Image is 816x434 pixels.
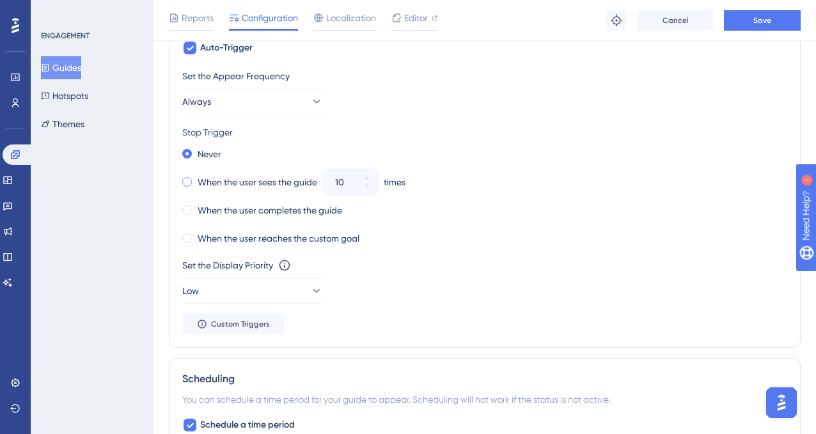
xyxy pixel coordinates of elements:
[10,254,246,309] div: Rachel says…
[724,10,801,31] button: Save
[62,12,77,22] h1: UG
[182,278,323,304] button: Low
[198,231,359,246] label: When the user reaches the custom goal
[242,10,298,26] span: Configuration
[30,3,80,19] span: Need Help?
[404,10,428,26] span: Editor
[182,68,787,84] div: Set the Appear Frequency
[753,15,771,26] span: Save
[20,377,30,387] button: Emoji picker
[384,174,405,190] div: times
[198,203,342,218] label: When the user completes the guide
[200,5,224,29] button: Home
[182,283,199,298] span: Low
[182,371,787,387] div: Scheduling
[211,319,270,329] span: Custom Triggers
[198,146,221,162] label: Never
[41,84,88,107] button: Hotspots
[200,417,295,433] span: Schedule a time period
[11,350,245,372] textarea: Message…
[762,384,801,422] iframe: UserGuiding AI Assistant Launcher
[182,258,273,273] div: Set the Display Priority
[41,112,84,136] button: Themes
[89,6,93,17] div: 1
[182,392,787,407] div: You can schedule a time period for your guide to appear. Scheduling will not work if the status i...
[56,262,235,300] div: images that i add to guides are not being shown when i publish the guides - see screenshot
[41,56,81,79] button: Guides
[182,10,214,26] span: Reports
[663,15,689,26] span: Cancel
[56,316,235,354] div: this is for this guide - PSA - Upcoming features - coming soon announcment ​
[10,66,246,254] div: Rachel says…
[40,377,51,387] button: Gif picker
[46,254,246,307] div: images that i add to guides are not being shown when i publish the guides - see screenshot
[182,314,285,334] button: Custom Triggers
[182,125,787,140] div: Stop Trigger
[182,94,211,109] span: Always
[637,10,714,31] button: Cancel
[46,309,246,362] div: this is for this guide - PSA - Upcoming features - coming soon announcment​
[10,309,246,377] div: Rachel says…
[41,31,90,41] div: ENGAGEMENT
[224,5,247,28] div: Close
[200,40,253,56] span: Auto-Trigger
[20,46,74,54] div: UG • 19h ago
[61,377,71,387] button: Upload attachment
[198,174,317,190] label: When the user sees the guide
[219,372,240,392] button: Send a message…
[326,10,376,26] span: Localization
[36,7,57,27] img: Profile image for UG
[182,89,323,114] button: Always
[8,5,33,29] button: go back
